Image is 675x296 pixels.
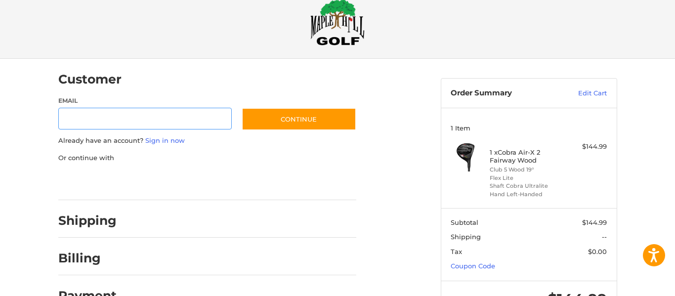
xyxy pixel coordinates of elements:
[58,213,117,228] h2: Shipping
[451,88,557,98] h3: Order Summary
[222,172,296,190] iframe: PayPal-venmo
[58,72,122,87] h2: Customer
[568,142,607,152] div: $144.99
[451,262,495,270] a: Coupon Code
[451,218,478,226] span: Subtotal
[451,248,462,255] span: Tax
[145,136,185,144] a: Sign in now
[490,182,565,190] li: Shaft Cobra Ultralite
[490,148,565,165] h4: 1 x Cobra Air-X 2 Fairway Wood
[55,172,129,190] iframe: PayPal-paypal
[58,153,356,163] p: Or continue with
[602,233,607,241] span: --
[58,136,356,146] p: Already have an account?
[582,218,607,226] span: $144.99
[451,233,481,241] span: Shipping
[451,124,607,132] h3: 1 Item
[557,88,607,98] a: Edit Cart
[58,251,116,266] h2: Billing
[58,96,232,105] label: Email
[139,172,213,190] iframe: PayPal-paylater
[490,166,565,174] li: Club 5 Wood 19°
[490,174,565,182] li: Flex Lite
[242,108,356,130] button: Continue
[588,248,607,255] span: $0.00
[490,190,565,199] li: Hand Left-Handed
